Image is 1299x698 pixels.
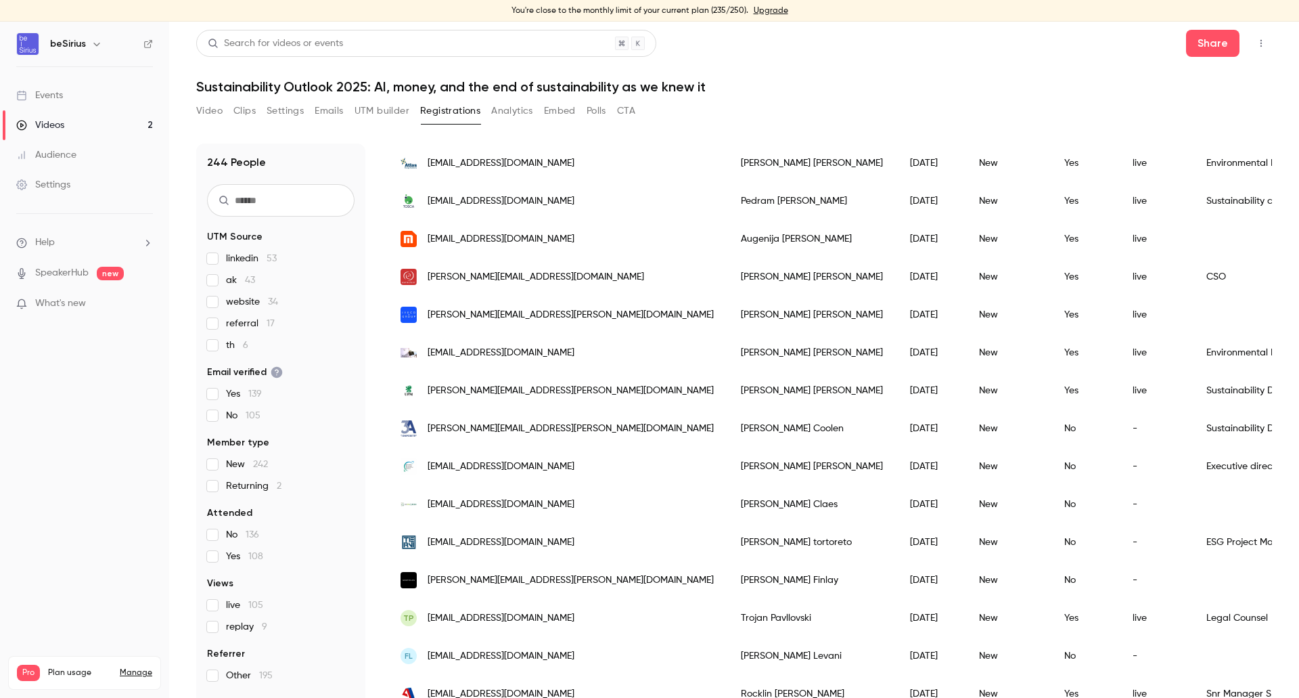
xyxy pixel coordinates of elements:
[1051,296,1119,334] div: Yes
[896,372,965,410] div: [DATE]
[1119,485,1193,523] div: -
[226,669,273,682] span: Other
[17,665,40,681] span: Pro
[965,448,1051,485] div: New
[226,598,263,612] span: live
[896,485,965,523] div: [DATE]
[428,232,574,246] span: [EMAIL_ADDRESS][DOMAIN_NAME]
[727,523,896,561] div: [PERSON_NAME] tortoreto
[403,612,414,624] span: TP
[401,572,417,588] img: gemfields.com
[16,148,76,162] div: Audience
[355,100,409,122] button: UTM builder
[896,334,965,372] div: [DATE]
[1051,599,1119,637] div: Yes
[428,611,574,626] span: [EMAIL_ADDRESS][DOMAIN_NAME]
[207,436,269,450] span: Member type
[245,276,255,285] span: 43
[727,220,896,258] div: Augenija [PERSON_NAME]
[587,100,606,122] button: Polls
[1119,637,1193,675] div: -
[896,144,965,182] div: [DATE]
[401,420,417,437] img: 3acomposites.com
[1119,258,1193,296] div: live
[896,599,965,637] div: [DATE]
[196,100,223,122] button: Video
[401,307,417,323] img: ivecogroup.com
[226,295,278,309] span: website
[16,118,64,132] div: Videos
[48,668,112,678] span: Plan usage
[401,458,417,475] img: akfi.org
[896,523,965,561] div: [DATE]
[727,561,896,599] div: [PERSON_NAME] Finlay
[1051,485,1119,523] div: No
[1051,334,1119,372] div: Yes
[428,194,574,209] span: [EMAIL_ADDRESS][DOMAIN_NAME]
[16,236,153,250] li: help-dropdown-opener
[1119,561,1193,599] div: -
[243,341,248,350] span: 6
[1119,599,1193,637] div: live
[1051,372,1119,410] div: Yes
[226,458,268,471] span: New
[428,649,574,663] span: [EMAIL_ADDRESS][DOMAIN_NAME]
[277,481,281,491] span: 2
[1119,220,1193,258] div: live
[401,269,417,285] img: euroclear.com
[420,100,480,122] button: Registrations
[428,498,574,512] span: [EMAIL_ADDRESS][DOMAIN_NAME]
[248,601,263,610] span: 105
[1051,220,1119,258] div: Yes
[401,383,417,399] img: upm.com
[1051,258,1119,296] div: Yes
[1119,410,1193,448] div: -
[965,144,1051,182] div: New
[315,100,343,122] button: Emails
[965,599,1051,637] div: New
[1119,182,1193,220] div: live
[727,410,896,448] div: [PERSON_NAME] Coolen
[428,270,644,284] span: [PERSON_NAME][EMAIL_ADDRESS][DOMAIN_NAME]
[1186,30,1239,57] button: Share
[35,266,89,280] a: SpeakerHub
[965,372,1051,410] div: New
[754,5,788,16] a: Upgrade
[259,671,273,680] span: 195
[226,317,275,330] span: referral
[727,296,896,334] div: [PERSON_NAME] [PERSON_NAME]
[428,460,574,474] span: [EMAIL_ADDRESS][DOMAIN_NAME]
[727,599,896,637] div: Trojan Pavllovski
[727,372,896,410] div: [PERSON_NAME] [PERSON_NAME]
[16,89,63,102] div: Events
[246,530,259,540] span: 136
[1119,523,1193,561] div: -
[207,366,283,379] span: Email verified
[544,100,576,122] button: Embed
[248,552,263,561] span: 108
[428,156,574,171] span: [EMAIL_ADDRESS][DOMAIN_NAME]
[1119,448,1193,485] div: -
[226,339,248,352] span: th
[727,448,896,485] div: [PERSON_NAME] [PERSON_NAME]
[428,308,714,322] span: [PERSON_NAME][EMAIL_ADDRESS][PERSON_NAME][DOMAIN_NAME]
[97,267,124,280] span: new
[1051,523,1119,561] div: No
[207,154,266,171] h1: 244 People
[617,100,635,122] button: CTA
[896,182,965,220] div: [DATE]
[17,33,39,55] img: beSirius
[965,561,1051,599] div: New
[1119,372,1193,410] div: live
[965,523,1051,561] div: New
[727,485,896,523] div: [PERSON_NAME] Claes
[267,319,275,328] span: 17
[727,334,896,372] div: [PERSON_NAME] [PERSON_NAME]
[50,37,86,51] h6: beSirius
[226,550,263,563] span: Yes
[896,296,965,334] div: [DATE]
[401,496,417,512] img: dcongreen.be
[896,637,965,675] div: [DATE]
[268,297,278,307] span: 34
[965,410,1051,448] div: New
